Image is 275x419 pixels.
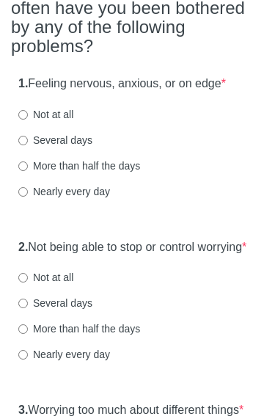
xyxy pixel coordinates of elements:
input: Not at all [18,111,28,120]
strong: 1. [18,78,28,90]
label: More than half the days [18,159,140,174]
label: Not being able to stop or control worrying [18,240,246,257]
strong: 3. [18,404,28,417]
input: Several days [18,136,28,146]
input: Several days [18,299,28,309]
label: More than half the days [18,322,140,337]
label: Several days [18,134,92,148]
label: Not at all [18,271,73,285]
input: Not at all [18,274,28,283]
strong: 2. [18,241,28,254]
label: Several days [18,296,92,311]
input: Nearly every day [18,351,28,360]
input: More than half the days [18,325,28,335]
label: Nearly every day [18,348,110,362]
label: Nearly every day [18,185,110,200]
label: Not at all [18,108,73,123]
input: More than half the days [18,162,28,172]
label: Feeling nervous, anxious, or on edge [18,76,226,93]
input: Nearly every day [18,188,28,197]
